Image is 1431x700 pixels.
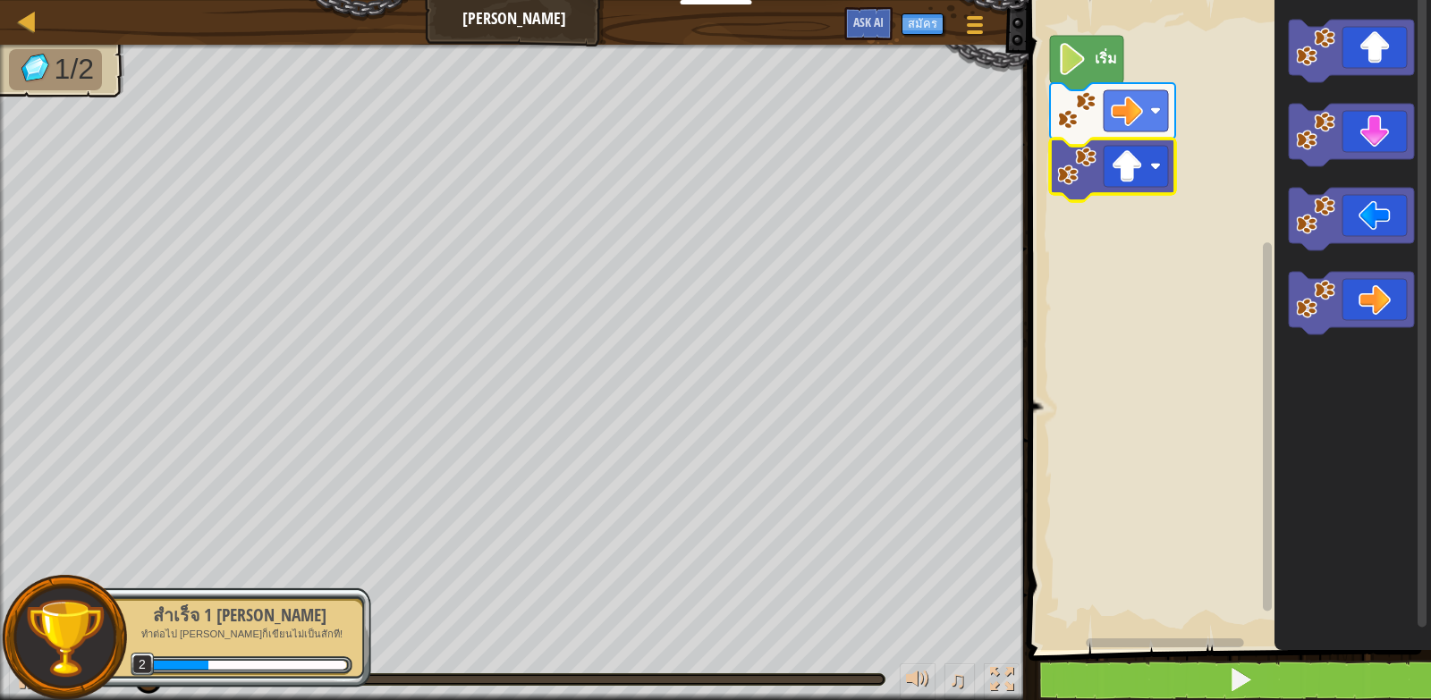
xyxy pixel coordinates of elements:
p: ทำต่อไป [PERSON_NAME]ก็เขียนไม่เป็นสักที! [127,628,352,641]
div: 30 XPได้รับ [150,661,208,670]
div: 19 XPจนกว่าจะถึงระดับ3 [208,661,346,670]
span: 2 [131,653,155,677]
img: trophy.png [24,597,106,679]
div: สำเร็จ 1 [PERSON_NAME] [127,603,352,628]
